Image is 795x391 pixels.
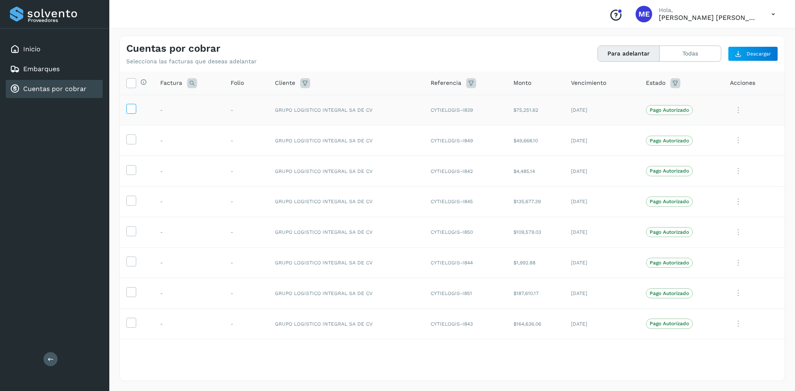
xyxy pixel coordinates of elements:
td: $109,579.03 [507,217,564,247]
td: - [224,247,268,278]
span: Factura [160,79,182,87]
td: GRUPO LOGISTICO INTEGRAL SA DE CV [268,278,424,309]
td: [DATE] [564,278,639,309]
td: $1,992.88 [507,247,564,278]
p: Hola, [659,7,758,14]
td: - [154,247,224,278]
td: CYTIELOGIS-I845 [424,186,506,217]
td: - [224,156,268,187]
td: - [224,217,268,247]
td: - [154,278,224,309]
span: Cliente [275,79,295,87]
td: GRUPO LOGISTICO INTEGRAL SA DE CV [268,156,424,187]
span: Estado [646,79,665,87]
p: Pago Autorizado [650,229,689,235]
td: $135,677.39 [507,186,564,217]
p: Pago Autorizado [650,260,689,266]
p: Pago Autorizado [650,138,689,144]
td: CYTIELOGIS-I844 [424,247,506,278]
button: Todas [660,46,721,61]
button: Descargar [728,46,778,61]
td: [DATE] [564,217,639,247]
td: [DATE] [564,247,639,278]
td: - [224,95,268,125]
td: CYTIELOGIS-I849 [424,125,506,156]
p: Selecciona las facturas que deseas adelantar [126,58,257,65]
td: GRUPO LOGISTICO INTEGRAL SA DE CV [268,125,424,156]
td: - [154,186,224,217]
td: CYTIELOGIS-I842 [424,156,506,187]
td: - [154,125,224,156]
td: [DATE] [564,95,639,125]
p: Pago Autorizado [650,168,689,174]
td: CYTIELOGIS-I851 [424,278,506,309]
td: [DATE] [564,125,639,156]
span: Vencimiento [571,79,606,87]
td: [DATE] [564,156,639,187]
p: Pago Autorizado [650,199,689,204]
span: Referencia [431,79,461,87]
p: Pago Autorizado [650,107,689,113]
div: Embarques [6,60,103,78]
td: - [224,309,268,339]
span: Folio [231,79,244,87]
h4: Cuentas por cobrar [126,43,220,55]
p: MARIA EUGENIA PALACIOS GARCIA [659,14,758,22]
div: Inicio [6,40,103,58]
td: CYTIELOGIS-I843 [424,309,506,339]
td: $4,485.14 [507,156,564,187]
td: $75,251.62 [507,95,564,125]
td: - [224,125,268,156]
td: - [224,186,268,217]
td: - [154,217,224,247]
div: Cuentas por cobrar [6,80,103,98]
td: - [154,95,224,125]
td: GRUPO LOGISTICO INTEGRAL SA DE CV [268,309,424,339]
td: GRUPO LOGISTICO INTEGRAL SA DE CV [268,247,424,278]
td: - [154,309,224,339]
a: Inicio [23,45,41,53]
p: Pago Autorizado [650,321,689,326]
td: $187,610.17 [507,278,564,309]
td: GRUPO LOGISTICO INTEGRAL SA DE CV [268,217,424,247]
span: Monto [513,79,531,87]
span: Acciones [730,79,755,87]
td: [DATE] [564,309,639,339]
a: Cuentas por cobrar [23,85,87,93]
td: CYTIELOGIS-I839 [424,95,506,125]
td: $49,668.10 [507,125,564,156]
td: [DATE] [564,186,639,217]
a: Embarques [23,65,60,73]
p: Proveedores [28,17,99,23]
td: GRUPO LOGISTICO INTEGRAL SA DE CV [268,95,424,125]
td: $164,636.06 [507,309,564,339]
td: CYTIELOGIS-I850 [424,217,506,247]
p: Pago Autorizado [650,290,689,296]
span: Descargar [747,50,771,58]
td: GRUPO LOGISTICO INTEGRAL SA DE CV [268,186,424,217]
button: Para adelantar [598,46,660,61]
td: - [154,156,224,187]
td: - [224,278,268,309]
